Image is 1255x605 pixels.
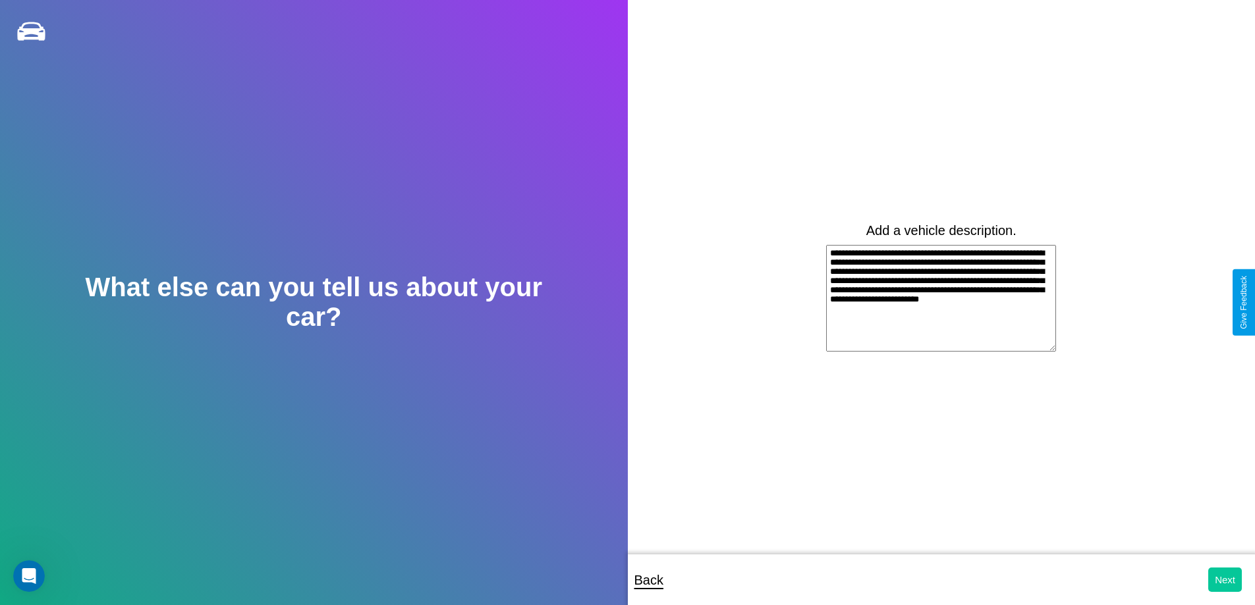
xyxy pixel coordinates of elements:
[13,560,45,592] iframe: Intercom live chat
[866,223,1017,238] label: Add a vehicle description.
[1208,567,1242,592] button: Next
[634,568,663,592] p: Back
[63,273,565,332] h2: What else can you tell us about your car?
[1239,276,1248,329] div: Give Feedback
